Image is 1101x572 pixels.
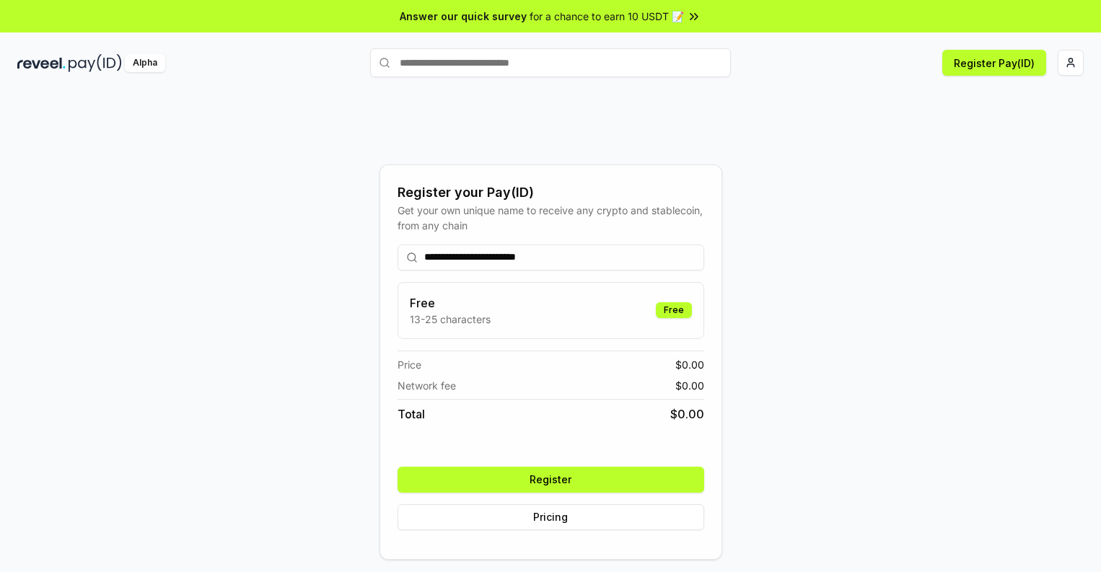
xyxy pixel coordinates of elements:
[398,203,704,233] div: Get your own unique name to receive any crypto and stablecoin, from any chain
[670,405,704,423] span: $ 0.00
[410,312,491,327] p: 13-25 characters
[398,405,425,423] span: Total
[410,294,491,312] h3: Free
[675,357,704,372] span: $ 0.00
[656,302,692,318] div: Free
[398,504,704,530] button: Pricing
[942,50,1046,76] button: Register Pay(ID)
[125,54,165,72] div: Alpha
[530,9,684,24] span: for a chance to earn 10 USDT 📝
[400,9,527,24] span: Answer our quick survey
[69,54,122,72] img: pay_id
[398,467,704,493] button: Register
[398,378,456,393] span: Network fee
[398,182,704,203] div: Register your Pay(ID)
[675,378,704,393] span: $ 0.00
[17,54,66,72] img: reveel_dark
[398,357,421,372] span: Price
